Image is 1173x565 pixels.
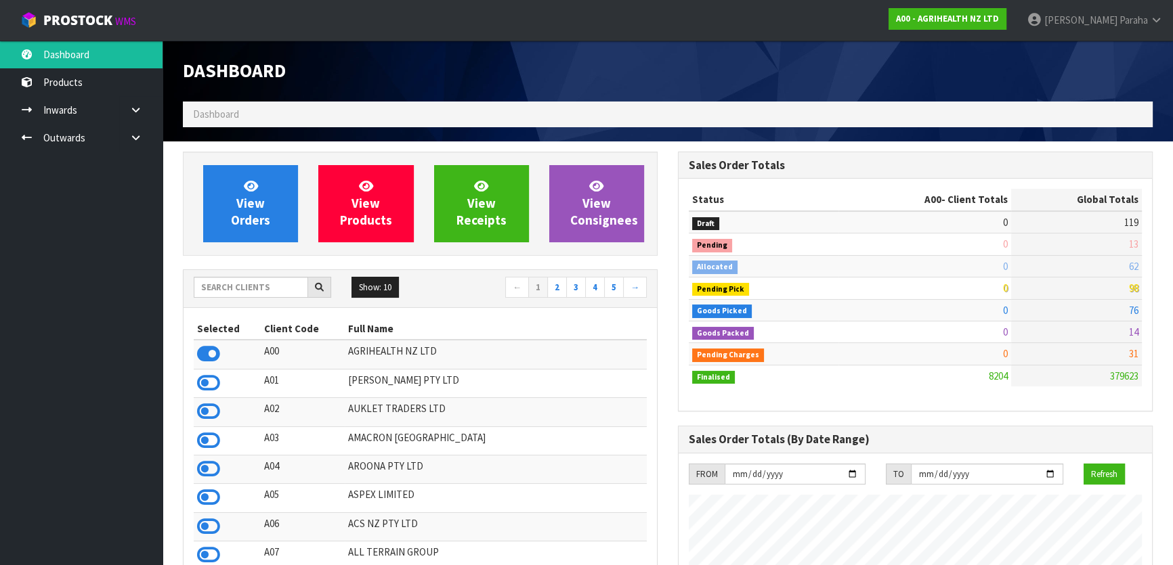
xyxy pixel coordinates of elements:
[203,165,298,242] a: ViewOrders
[1119,14,1148,26] span: Paraha
[692,239,732,252] span: Pending
[261,369,345,397] td: A01
[115,15,136,28] small: WMS
[345,455,647,484] td: AROONA PTY LTD
[261,512,345,541] td: A06
[1003,238,1008,250] span: 0
[1003,347,1008,360] span: 0
[570,178,638,229] span: View Consignees
[838,189,1011,210] th: - Client Totals
[689,189,838,210] th: Status
[689,464,725,485] div: FROM
[1011,189,1142,210] th: Global Totals
[1003,216,1008,229] span: 0
[456,178,507,229] span: View Receipts
[194,277,308,298] input: Search clients
[1084,464,1125,485] button: Refresh
[318,165,413,242] a: ViewProducts
[261,484,345,512] td: A05
[345,369,647,397] td: [PERSON_NAME] PTY LTD
[505,277,529,298] a: ←
[431,277,647,300] nav: Page navigation
[345,398,647,426] td: AUKLET TRADERS LTD
[193,108,239,120] span: Dashboard
[1129,304,1138,317] span: 76
[1129,260,1138,273] span: 62
[604,277,624,298] a: 5
[231,178,270,229] span: View Orders
[692,217,719,231] span: Draft
[1003,304,1008,317] span: 0
[1129,347,1138,360] span: 31
[692,261,738,274] span: Allocated
[340,178,392,229] span: View Products
[692,371,735,384] span: Finalised
[345,318,647,340] th: Full Name
[345,484,647,512] td: ASPEX LIMITED
[345,426,647,455] td: AMACRON [GEOGRAPHIC_DATA]
[1129,325,1138,338] span: 14
[261,398,345,426] td: A02
[889,8,1006,30] a: A00 - AGRIHEALTH NZ LTD
[345,340,647,369] td: AGRIHEALTH NZ LTD
[1003,260,1008,273] span: 0
[886,464,911,485] div: TO
[692,348,764,362] span: Pending Charges
[1110,369,1138,382] span: 379623
[261,455,345,484] td: A04
[434,165,529,242] a: ViewReceipts
[692,283,749,296] span: Pending Pick
[585,277,605,298] a: 4
[1129,238,1138,250] span: 13
[896,13,999,24] strong: A00 - AGRIHEALTH NZ LTD
[351,277,399,298] button: Show: 10
[261,318,345,340] th: Client Code
[1129,281,1138,294] span: 98
[924,193,941,206] span: A00
[194,318,261,340] th: Selected
[528,277,548,298] a: 1
[1124,216,1138,229] span: 119
[547,277,567,298] a: 2
[566,277,586,298] a: 3
[183,59,286,83] span: Dashboard
[989,369,1008,382] span: 8204
[623,277,647,298] a: →
[43,12,112,29] span: ProStock
[692,304,752,318] span: Goods Picked
[1003,325,1008,338] span: 0
[261,426,345,455] td: A03
[1003,281,1008,294] span: 0
[549,165,644,242] a: ViewConsignees
[689,433,1142,446] h3: Sales Order Totals (By Date Range)
[20,12,37,28] img: cube-alt.png
[345,512,647,541] td: ACS NZ PTY LTD
[689,159,1142,172] h3: Sales Order Totals
[692,327,754,340] span: Goods Packed
[261,340,345,369] td: A00
[1044,14,1117,26] span: [PERSON_NAME]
